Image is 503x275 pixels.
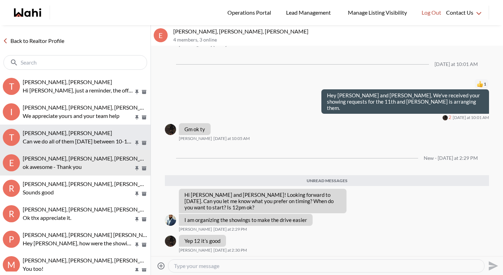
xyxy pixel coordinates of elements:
span: Operations Portal [227,8,274,17]
span: [PERSON_NAME], [PERSON_NAME], [PERSON_NAME] [23,180,158,187]
p: 4 members , 3 online [173,37,500,43]
p: Ok thx appreciate it. [23,214,134,222]
div: M [3,256,20,273]
div: Unread messages [165,175,489,186]
span: [PERSON_NAME], [PERSON_NAME], [PERSON_NAME] [23,155,158,162]
time: 2025-10-05T14:05:11.374Z [213,136,250,141]
div: P [3,231,20,248]
div: R [3,180,20,197]
p: Sounds good [23,188,134,196]
button: Archive [140,191,148,197]
button: Archive [140,165,148,171]
button: Pin [134,140,140,146]
p: Hey [PERSON_NAME], how were the showings? [23,239,134,247]
span: 2 [449,114,451,120]
div: Khalid Rizkana [165,215,176,226]
p: Gm ok ty [184,126,205,132]
div: [DATE] at 10:01 AM [435,61,478,67]
time: 2025-10-05T14:01:43.363Z [453,115,489,120]
span: Manage Listing Visibility [346,8,409,17]
div: R [3,205,20,222]
button: Pin [134,191,140,197]
p: Hey [PERSON_NAME] and [PERSON_NAME], We've received your showing requests for the 11th and [PERSO... [327,92,483,111]
span: [PERSON_NAME] [179,226,212,232]
a: Wahi homepage [14,8,41,17]
button: Pin [134,242,140,248]
button: Send [484,258,500,274]
button: Reactions: like [477,81,486,87]
button: Archive [140,140,148,146]
img: M [165,124,176,135]
span: Log Out [422,8,441,17]
div: E [154,28,168,42]
div: E [3,154,20,171]
img: M [443,115,448,120]
div: I [3,103,20,120]
div: T [3,129,20,146]
p: We appreciate yours and your team help [23,112,134,120]
div: T [3,78,20,95]
button: Archive [140,242,148,248]
p: Yep 12 it’s good [184,238,220,244]
time: 2025-10-05T18:30:48.578Z [213,247,247,253]
span: [PERSON_NAME], [PERSON_NAME] [PERSON_NAME] [23,231,157,238]
p: Can we do all of them [DATE] between 10-1130? [23,137,134,146]
span: [PERSON_NAME], [PERSON_NAME] [23,79,112,85]
p: You too! [23,265,134,273]
span: 1 [484,81,486,87]
button: Archive [140,267,148,273]
div: Margarita Haimov [165,236,176,247]
img: M [165,236,176,247]
span: Lead Management [286,8,333,17]
p: Hi [PERSON_NAME] and [PERSON_NAME]! Looking forward to [DATE]. Can you let me know what you prefe... [184,192,341,210]
div: Reaction list [179,255,249,267]
button: Archive [140,89,148,95]
span: [PERSON_NAME] [179,247,212,253]
p: [PERSON_NAME], [PERSON_NAME], [PERSON_NAME] [173,28,500,35]
button: Archive [140,216,148,222]
div: Margarita Haimov [165,124,176,135]
p: ok awesome - Thank you [23,163,134,171]
time: 2025-10-05T18:29:30.797Z [213,226,247,232]
p: Hi [PERSON_NAME], just a reminder, the offer presentation for [STREET_ADDRESS] is [DATE] 8:00pm. ... [23,86,134,95]
textarea: Type your message [174,262,479,269]
div: New - [DATE] at 2:29 PM [424,155,478,161]
span: [PERSON_NAME], [PERSON_NAME] [23,129,112,136]
button: Pin [134,89,140,95]
button: Pin [134,165,140,171]
input: Search [21,59,131,66]
button: Pin [134,114,140,120]
div: Margarita Haimov [443,115,448,120]
span: [PERSON_NAME], [PERSON_NAME], [PERSON_NAME], [PERSON_NAME] [23,104,204,111]
span: [PERSON_NAME] [179,136,212,141]
button: Pin [134,216,140,222]
img: K [165,215,176,226]
span: [PERSON_NAME], [PERSON_NAME], [PERSON_NAME] [23,206,158,213]
div: Reaction list [319,79,489,90]
p: I am organizing the showings to make the drive easier [184,217,307,223]
span: [PERSON_NAME], [PERSON_NAME], [PERSON_NAME] [23,257,158,263]
button: Pin [134,267,140,273]
button: Archive [140,114,148,120]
